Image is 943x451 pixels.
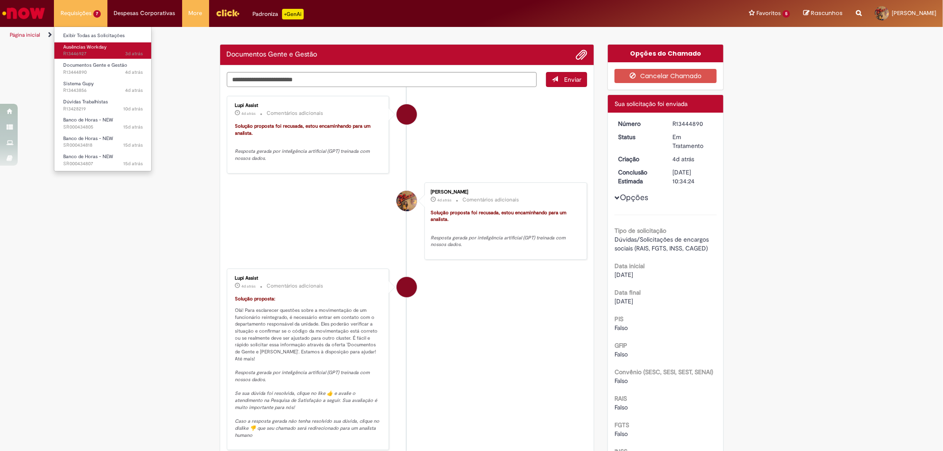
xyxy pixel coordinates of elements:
[125,87,143,94] span: 4d atrás
[63,135,113,142] span: Banco de Horas - NEW
[63,160,143,167] span: SR000434807
[437,197,451,203] span: 4d atrás
[7,27,622,43] ul: Trilhas de página
[253,9,304,19] div: Padroniza
[242,284,256,289] time: 25/08/2025 15:14:16
[615,430,628,438] span: Falso
[267,110,324,117] small: Comentários adicionais
[615,235,710,252] span: Dúvidas/Solicitações de encargos sociais (RAIS, FGTS, INSS, CAGED)
[615,262,645,270] b: Data inicial
[615,394,627,402] b: RAIS
[811,9,843,17] span: Rascunhos
[282,9,304,19] p: +GenAi
[63,80,94,87] span: Sistema Gupy
[615,297,633,305] span: [DATE]
[892,9,936,17] span: [PERSON_NAME]
[756,9,781,18] span: Favoritos
[54,152,152,168] a: Aberto SR000434807 : Banco de Horas - NEW
[615,271,633,279] span: [DATE]
[615,288,641,296] b: Data final
[63,87,143,94] span: R13443856
[63,124,143,131] span: SR000434805
[189,9,202,18] span: More
[125,50,143,57] span: 3d atrás
[227,72,537,87] textarea: Digite sua mensagem aqui...
[123,106,143,112] time: 19/08/2025 11:50:54
[615,69,717,83] button: Cancelar Chamado
[242,111,256,116] time: 25/08/2025 15:34:31
[10,31,40,38] a: Página inicial
[235,296,276,302] font: Solução proposta:
[611,155,666,163] dt: Criação
[63,117,113,123] span: Banco de Horas - NEW
[54,61,152,77] a: Aberto R13444890 : Documentos Gente e Gestão
[54,97,152,114] a: Aberto R13428219 : Dúvidas Trabalhistas
[63,69,143,76] span: R13444890
[672,155,694,163] time: 25/08/2025 15:14:06
[63,99,108,105] span: Dúvidas Trabalhistas
[63,106,143,113] span: R13428219
[611,168,666,186] dt: Conclusão Estimada
[672,133,714,150] div: Em Tratamento
[54,134,152,150] a: Aberto SR000434818 : Banco de Horas - NEW
[235,148,371,162] em: Resposta gerada por inteligência artificial (GPT) treinada com nossos dados.
[431,209,568,223] font: Solução proposta foi recusada, estou encaminhando para um analista.
[93,10,101,18] span: 7
[611,119,666,128] dt: Número
[615,403,628,411] span: Falso
[123,160,143,167] span: 15d atrás
[123,142,143,148] time: 13/08/2025 18:29:25
[123,142,143,148] span: 15d atrás
[61,9,92,18] span: Requisições
[54,42,152,59] a: Aberto R13446927 : Ausências Workday
[114,9,176,18] span: Despesas Corporativas
[437,197,451,203] time: 25/08/2025 15:34:30
[615,324,628,332] span: Falso
[672,155,694,163] span: 4d atrás
[615,227,666,235] b: Tipo de solicitação
[123,160,143,167] time: 13/08/2025 18:27:46
[462,196,519,204] small: Comentários adicionais
[576,49,587,61] button: Adicionar anexos
[615,421,629,429] b: FGTS
[397,104,417,125] div: Lupi Assist
[216,6,240,19] img: click_logo_yellow_360x200.png
[63,142,143,149] span: SR000434818
[63,50,143,57] span: R13446927
[615,377,628,385] span: Falso
[125,87,143,94] time: 25/08/2025 11:43:16
[235,103,382,108] div: Lupi Assist
[397,191,417,211] div: Andressa Mayara Picolo Cardoso
[125,69,143,76] span: 4d atrás
[611,133,666,141] dt: Status
[1,4,46,22] img: ServiceNow
[608,45,723,62] div: Opções do Chamado
[242,111,256,116] span: 4d atrás
[672,119,714,128] div: R13444890
[54,31,152,41] a: Exibir Todas as Solicitações
[267,282,324,290] small: Comentários adicionais
[123,106,143,112] span: 10d atrás
[63,153,113,160] span: Banco de Horas - NEW
[615,350,628,358] span: Falso
[123,124,143,130] span: 15d atrás
[235,296,382,439] p: Olá! Para esclarecer questões sobre a movimentação de um funcionário reintegrado, é necessário en...
[125,69,143,76] time: 25/08/2025 15:14:08
[783,10,790,18] span: 5
[803,9,843,18] a: Rascunhos
[227,51,317,59] h2: Documentos Gente e Gestão Histórico de tíquete
[54,115,152,132] a: Aberto SR000434805 : Banco de Horas - NEW
[63,62,127,68] span: Documentos Gente e Gestão
[615,341,627,349] b: GFIP
[235,369,381,438] em: Resposta gerada por inteligência artificial (GPT) treinada com nossos dados. Se sua dúvida foi re...
[546,72,587,87] button: Enviar
[615,100,687,108] span: Sua solicitação foi enviada
[431,189,578,195] div: [PERSON_NAME]
[123,124,143,130] time: 13/08/2025 18:30:08
[431,235,567,248] em: Resposta gerada por inteligência artificial (GPT) treinada com nossos dados.
[235,276,382,281] div: Lupi Assist
[615,368,713,376] b: Convênio (SESC, SESI, SEST, SENAI)
[54,79,152,95] a: Aberto R13443856 : Sistema Gupy
[242,284,256,289] span: 4d atrás
[54,27,152,171] ul: Requisições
